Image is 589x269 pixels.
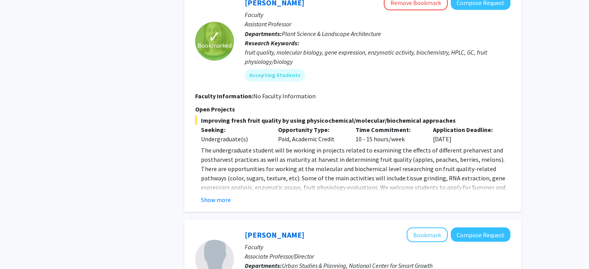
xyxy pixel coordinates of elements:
p: Seeking: [201,125,267,134]
div: [DATE] [427,125,505,143]
div: Undergraduate(s) [201,134,267,143]
div: fruit quality, molecular biology, gene expression, enzymatic activity, biochemistry, HPLC, GC, fr... [245,47,510,66]
mat-chip: Accepting Students [245,69,305,81]
span: Bookmarked [197,40,232,50]
p: Opportunity Type: [278,125,344,134]
span: The undergraduate student will be working in projects related to examining the effects of differe... [201,146,505,209]
div: 10 - 15 hours/week [350,125,427,143]
button: Add Kathryn Howell to Bookmarks [407,227,448,242]
a: [PERSON_NAME] [245,230,304,239]
p: Faculty [245,10,510,19]
p: Time Commitment: [355,125,421,134]
span: Urban Studies & Planning, National Center for Smart Growth [282,261,433,269]
span: ✓ [208,33,221,40]
b: Departments: [245,29,282,37]
b: Research Keywords: [245,39,299,46]
button: Compose Request to Kathryn Howell [451,227,510,242]
b: Departments: [245,261,282,269]
span: Improving fresh fruit quality by using physicochemical/molecular/biochemical approaches [195,115,510,125]
span: Plant Science & Landscape Architecture [282,29,381,37]
iframe: Chat [6,234,33,263]
span: No Faculty Information [253,92,316,99]
p: Associate Professor/Director [245,251,510,260]
button: Show more [201,195,231,204]
div: Paid, Academic Credit [272,125,350,143]
p: Application Deadline: [433,125,499,134]
b: Faculty Information: [195,92,253,99]
p: Assistant Professor [245,19,510,29]
p: Open Projects [195,104,510,113]
p: Faculty [245,242,510,251]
